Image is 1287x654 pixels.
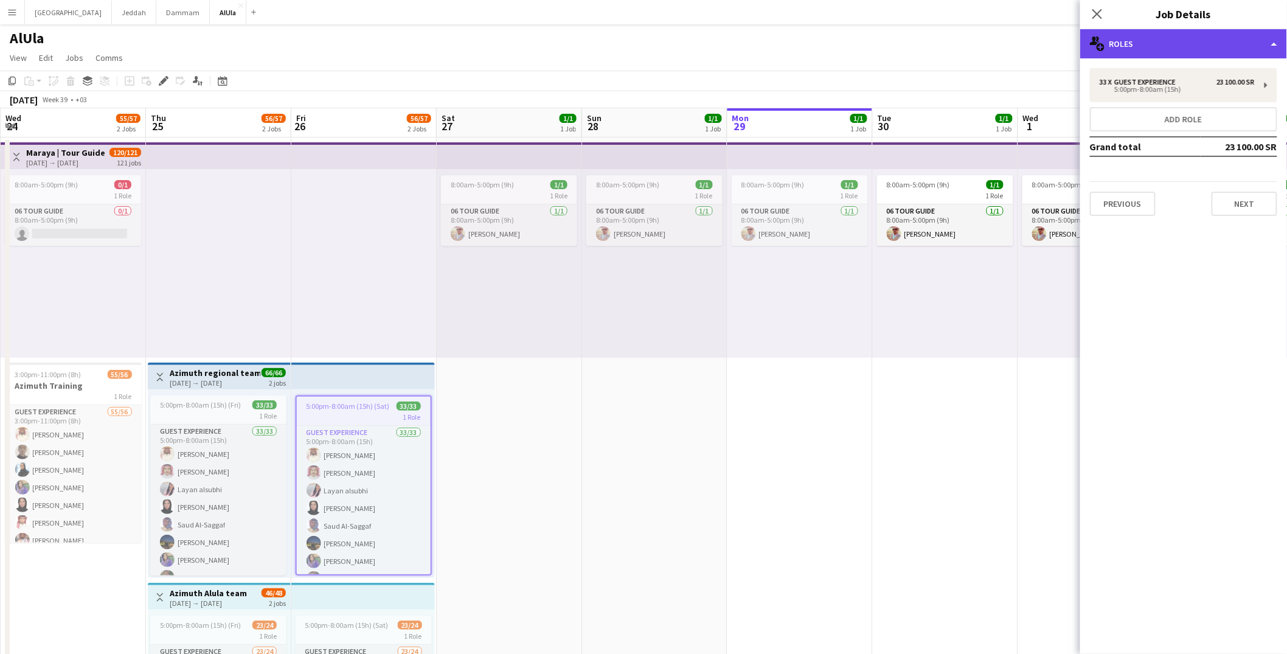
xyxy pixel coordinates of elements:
[987,180,1004,189] span: 1/1
[1100,86,1255,92] div: 5:00pm-8:00am (15h)
[75,95,87,104] div: +03
[259,411,277,420] span: 1 Role
[586,204,723,246] app-card-role: 06 Tour Guide1/18:00am-5:00pm (9h)[PERSON_NAME]
[114,191,131,200] span: 1 Role
[986,191,1004,200] span: 1 Role
[440,119,455,133] span: 27
[262,588,286,597] span: 46/48
[108,370,132,379] span: 55/56
[1021,119,1039,133] span: 1
[1212,192,1277,216] button: Next
[5,380,142,391] h3: Azimuth Training
[876,119,892,133] span: 30
[887,180,950,189] span: 8:00am-5:00pm (9h)
[296,113,306,123] span: Fri
[112,1,156,24] button: Jeddah
[1100,78,1114,86] div: 33 x
[841,191,858,200] span: 1 Role
[40,95,71,104] span: Week 39
[170,378,260,388] div: [DATE] → [DATE]
[34,50,58,66] a: Edit
[114,180,131,189] span: 0/1
[117,157,141,167] div: 121 jobs
[160,621,241,630] span: 5:00pm-8:00am (15h) (Fri)
[5,175,141,246] app-job-card: 8:00am-5:00pm (9h)0/11 Role06 Tour Guide0/18:00am-5:00pm (9h)
[5,363,142,543] app-job-card: 3:00pm-11:00pm (8h)55/56Azimuth Training1 RoleGuest Experience55/563:00pm-11:00pm (8h)[PERSON_NAM...
[5,50,32,66] a: View
[60,50,88,66] a: Jobs
[1080,6,1287,22] h3: Job Details
[741,180,805,189] span: 8:00am-5:00pm (9h)
[170,588,247,599] h3: Azimuth Alula team
[170,599,247,608] div: [DATE] → [DATE]
[262,124,285,133] div: 2 Jobs
[398,621,422,630] span: 23/24
[695,191,713,200] span: 1 Role
[730,119,749,133] span: 29
[732,113,749,123] span: Mon
[705,114,722,123] span: 1/1
[91,50,128,66] a: Comms
[1216,78,1255,86] div: 23 100.00 SR
[404,631,422,641] span: 1 Role
[877,204,1013,246] app-card-role: 06 Tour Guide1/18:00am-5:00pm (9h)[PERSON_NAME]
[150,395,286,576] app-job-card: 5:00pm-8:00am (15h) (Fri)33/331 RoleGuest Experience33/335:00pm-8:00am (15h)[PERSON_NAME][PERSON_...
[850,114,867,123] span: 1/1
[586,175,723,246] app-job-card: 8:00am-5:00pm (9h)1/11 Role06 Tour Guide1/18:00am-5:00pm (9h)[PERSON_NAME]
[560,124,576,133] div: 1 Job
[1022,175,1159,246] app-job-card: 8:00am-5:00pm (9h)1/11 Role06 Tour Guide1/18:00am-5:00pm (9h)[PERSON_NAME]
[1090,192,1156,216] button: Previous
[116,114,140,123] span: 55/57
[441,204,577,246] app-card-role: 06 Tour Guide1/18:00am-5:00pm (9h)[PERSON_NAME]
[15,180,78,189] span: 8:00am-5:00pm (9h)
[95,52,123,63] span: Comms
[732,175,868,246] app-job-card: 8:00am-5:00pm (9h)1/11 Role06 Tour Guide1/18:00am-5:00pm (9h)[PERSON_NAME]
[149,119,166,133] span: 25
[5,113,21,123] span: Wed
[877,175,1013,246] app-job-card: 8:00am-5:00pm (9h)1/11 Role06 Tour Guide1/18:00am-5:00pm (9h)[PERSON_NAME]
[996,124,1012,133] div: 1 Job
[160,400,241,409] span: 5:00pm-8:00am (15h) (Fri)
[4,119,21,133] span: 24
[259,631,277,641] span: 1 Role
[585,119,602,133] span: 28
[996,114,1013,123] span: 1/1
[262,368,286,377] span: 66/66
[109,148,141,157] span: 120/121
[117,124,140,133] div: 2 Jobs
[26,147,105,158] h3: Maraya | Tour Guide
[550,191,567,200] span: 1 Role
[25,1,112,24] button: [GEOGRAPHIC_DATA]
[5,204,141,246] app-card-role: 06 Tour Guide0/18:00am-5:00pm (9h)
[26,158,105,167] div: [DATE] → [DATE]
[262,114,286,123] span: 56/57
[269,597,286,608] div: 2 jobs
[403,412,421,422] span: 1 Role
[851,124,867,133] div: 1 Job
[442,113,455,123] span: Sat
[596,180,659,189] span: 8:00am-5:00pm (9h)
[210,1,246,24] button: AlUla
[296,395,432,576] app-job-card: 5:00pm-8:00am (15h) (Sat)33/331 RoleGuest Experience33/335:00pm-8:00am (15h)[PERSON_NAME][PERSON_...
[441,175,577,246] app-job-card: 8:00am-5:00pm (9h)1/11 Role06 Tour Guide1/18:00am-5:00pm (9h)[PERSON_NAME]
[1023,113,1039,123] span: Wed
[10,52,27,63] span: View
[451,180,514,189] span: 8:00am-5:00pm (9h)
[39,52,53,63] span: Edit
[307,402,390,411] span: 5:00pm-8:00am (15h) (Sat)
[305,621,389,630] span: 5:00pm-8:00am (15h) (Sat)
[1090,107,1277,131] button: Add role
[1114,78,1181,86] div: Guest Experience
[10,94,38,106] div: [DATE]
[170,367,260,378] h3: Azimuth regional team
[10,29,44,47] h1: AlUla
[252,400,277,409] span: 33/33
[696,180,713,189] span: 1/1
